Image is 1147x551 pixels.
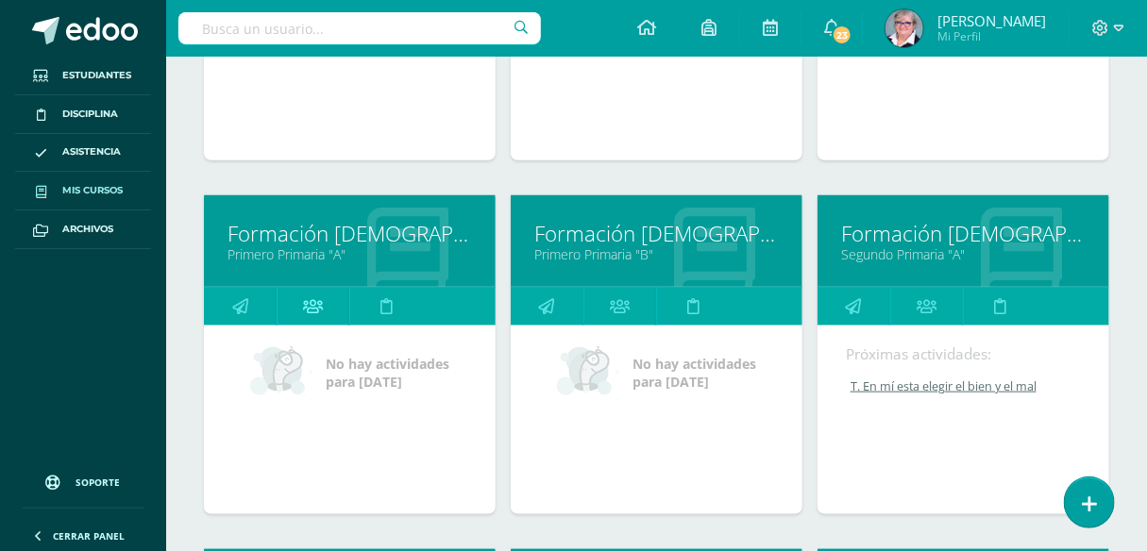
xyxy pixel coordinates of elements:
[534,219,779,248] a: Formación [DEMOGRAPHIC_DATA]
[15,134,151,173] a: Asistencia
[250,344,312,401] img: no_activities_small.png
[937,28,1046,44] span: Mi Perfil
[841,245,1086,263] a: Segundo Primaria "A"
[534,245,779,263] a: Primero Primaria "B"
[62,222,113,237] span: Archivos
[557,344,619,401] img: no_activities_small.png
[62,144,121,159] span: Asistencia
[76,476,121,489] span: Soporte
[62,68,131,83] span: Estudiantes
[15,172,151,210] a: Mis cursos
[886,9,923,47] img: c6529db22ab999cc4ab211aa0c1eccd5.png
[228,219,472,248] a: Formación [DEMOGRAPHIC_DATA]
[178,12,541,44] input: Busca un usuario...
[62,107,118,122] span: Disciplina
[62,183,123,198] span: Mis cursos
[832,25,852,45] span: 23
[53,529,125,543] span: Cerrar panel
[937,11,1046,30] span: [PERSON_NAME]
[15,95,151,134] a: Disciplina
[846,378,1083,394] a: T. En mí esta elegir el bien y el mal
[23,457,143,503] a: Soporte
[841,219,1086,248] a: Formación [DEMOGRAPHIC_DATA]
[846,344,1081,364] div: Próximas actividades:
[326,355,449,391] span: No hay actividades para [DATE]
[228,245,472,263] a: Primero Primaria "A"
[15,57,151,95] a: Estudiantes
[15,210,151,249] a: Archivos
[633,355,756,391] span: No hay actividades para [DATE]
